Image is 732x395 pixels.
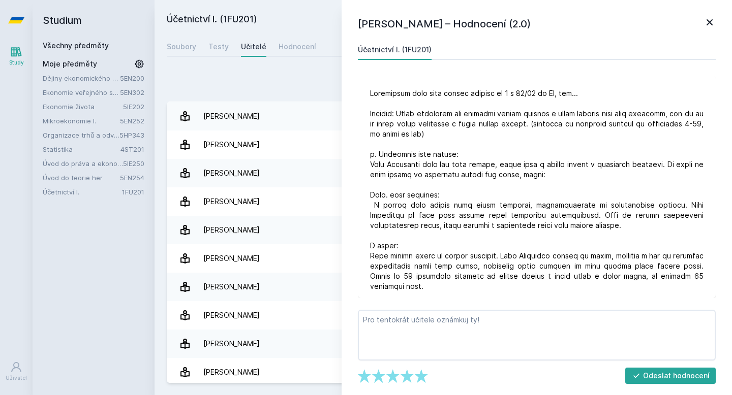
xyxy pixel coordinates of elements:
[279,37,316,57] a: Hodnocení
[120,74,144,82] a: 5EN200
[167,301,720,330] a: [PERSON_NAME] 8 hodnocení 4.4
[123,159,144,168] a: 5IE250
[203,135,260,155] div: [PERSON_NAME]
[120,117,144,125] a: 5EN252
[2,356,30,387] a: Uživatel
[43,130,119,140] a: Organizace trhů a odvětví pohledem manažerů
[203,305,260,325] div: [PERSON_NAME]
[208,42,229,52] div: Testy
[119,131,144,139] a: 5HP343
[43,73,120,83] a: Dějiny ekonomického myšlení
[167,12,603,28] h2: Účetnictví I. (1FU201)
[203,191,260,212] div: [PERSON_NAME]
[43,116,120,126] a: Mikroekonomie I.
[241,42,266,52] div: Učitelé
[203,248,260,269] div: [PERSON_NAME]
[120,174,144,182] a: 5EN254
[43,87,120,97] a: Ekonomie veřejného sektoru
[167,358,720,386] a: [PERSON_NAME] 2 hodnocení 4.5
[167,187,720,216] a: [PERSON_NAME] 3 hodnocení 1.7
[167,216,720,244] a: [PERSON_NAME] 13 hodnocení 3.2
[625,368,716,384] button: Odeslat hodnocení
[203,220,260,240] div: [PERSON_NAME]
[167,102,720,130] a: [PERSON_NAME] 3 hodnocení 4.7
[203,334,260,354] div: [PERSON_NAME]
[2,41,30,72] a: Study
[6,374,27,382] div: Uživatel
[167,159,720,187] a: [PERSON_NAME] 2 hodnocení 1.0
[43,102,123,112] a: Ekonomie života
[43,41,109,50] a: Všechny předměty
[203,362,260,382] div: [PERSON_NAME]
[120,88,144,96] a: 5EN302
[203,277,260,297] div: [PERSON_NAME]
[279,42,316,52] div: Hodnocení
[203,163,260,183] div: [PERSON_NAME]
[122,188,144,196] a: 1FU201
[167,273,720,301] a: [PERSON_NAME] 4 hodnocení 4.3
[167,42,196,52] div: Soubory
[43,158,123,169] a: Úvod do práva a ekonomie
[167,330,720,358] a: [PERSON_NAME] 2 hodnocení 3.5
[43,187,122,197] a: Účetnictví I.
[43,144,120,154] a: Statistika
[123,103,144,111] a: 5IE202
[120,145,144,153] a: 4ST201
[167,244,720,273] a: [PERSON_NAME] 60 hodnocení 2.0
[167,37,196,57] a: Soubory
[9,59,24,67] div: Study
[167,130,720,159] a: [PERSON_NAME] 2 hodnocení 5.0
[203,106,260,126] div: [PERSON_NAME]
[208,37,229,57] a: Testy
[241,37,266,57] a: Učitelé
[43,173,120,183] a: Úvod do teorie her
[43,59,97,69] span: Moje předměty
